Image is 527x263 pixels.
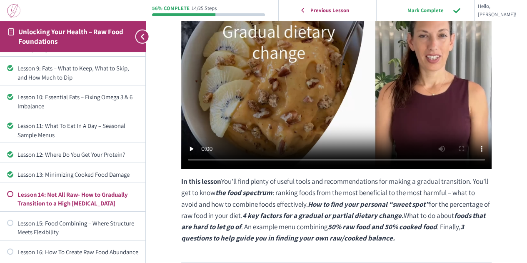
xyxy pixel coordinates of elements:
a: Unlocking Your Health – Raw Food Foundations [18,27,123,46]
em: the food spectrum [215,188,272,197]
em: foods that are hard to let go of [181,211,485,231]
div: Not started [7,248,13,255]
div: Lesson 10: Essential Fats – Fixing Omega 3 & 6 Imbalance [17,93,138,110]
div: Lesson 9: Fats – What to Keep, What to Skip, and How Much to Dip [17,64,138,82]
em: food [423,222,437,231]
a: Completed Lesson 13: Minimizing Cooked Food Damage [7,170,138,179]
a: Not started Lesson 16: How To Create Raw Food Abundance [7,248,138,256]
a: Completed Lesson 11: What To Eat In A Day – Seasonal Sample Menus [7,121,138,139]
a: Completed Lesson 10: Essential Fats – Fixing Omega 3 & 6 Imbalance [7,93,138,110]
strong: In this lesson [181,177,221,186]
a: Completed Lesson 12: Where Do You Get Your Protein? [7,150,138,159]
div: 14/25 Steps [192,6,217,11]
strong: 4 key factors for a gradual or partial dietary change. [242,211,404,220]
a: Not started Lesson 15: Food Combining – Where Structure Meets Flexibility [7,219,138,237]
div: Completed [7,65,13,71]
div: Lesson 15: Food Combining – Where Structure Meets Flexibility [17,219,138,237]
em: How to find your personal “sweet spot” [308,200,429,209]
div: Not started [7,220,13,226]
div: Lesson 13: Minimizing Cooked Food Damage [17,170,138,179]
a: Previous Lesson [281,2,374,19]
span: Previous Lesson [305,7,355,14]
div: Completed [7,94,13,100]
button: Toggle sidebar navigation [131,21,146,52]
span: Hello, [PERSON_NAME]! [478,2,517,19]
div: Lesson 16: How To Create Raw Food Abundance [17,248,138,256]
div: Lesson 12: Where Do You Get Your Protein? [17,150,138,159]
div: Not started [7,191,13,197]
p: You’ll find plenty of useful tools and recommendations for making a gradual transition. You’ll ge... [181,176,492,255]
div: Lesson 11: What To Eat In A Day – Seasonal Sample Menus [17,121,138,139]
div: 56% Complete [152,6,190,11]
div: Lesson 14: Not All Raw- How to Gradually Transition to a High [MEDICAL_DATA] [17,190,138,208]
div: Completed [7,171,13,178]
em: 50% raw food and 50% cooked [328,222,422,231]
a: Completed Lesson 9: Fats – What to Keep, What to Skip, and How Much to Dip [7,64,138,82]
div: Completed [7,123,13,129]
input: Mark Complete [386,2,465,19]
div: Completed [7,151,13,158]
a: Not started Lesson 14: Not All Raw- How to Gradually Transition to a High [MEDICAL_DATA] [7,190,138,208]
